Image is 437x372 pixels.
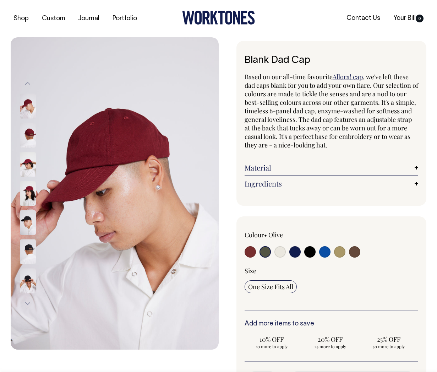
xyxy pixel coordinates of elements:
input: One Size Fits All [245,280,297,293]
div: Size [245,266,419,275]
span: • [264,231,267,239]
label: Olive [268,231,283,239]
span: 50 more to apply [365,344,413,349]
h6: Add more items to save [245,320,419,328]
img: black [20,268,36,293]
img: burgundy [11,37,219,350]
span: 10 more to apply [248,344,295,349]
input: 10% OFF 10 more to apply [245,333,299,351]
span: 20% OFF [307,335,354,344]
span: 25 more to apply [307,344,354,349]
img: burgundy [20,181,36,206]
h1: Blank Dad Cap [245,55,419,66]
span: 25% OFF [365,335,413,344]
img: burgundy [20,123,36,147]
a: Shop [11,13,32,25]
img: burgundy [20,152,36,177]
a: Your Bill0 [390,12,426,24]
a: Custom [39,13,68,25]
input: 20% OFF 25 more to apply [303,333,357,351]
img: black [20,239,36,264]
span: , we've left these dad caps blank for you to add your own flare. Our selection of colours are mad... [245,72,418,149]
img: black [20,210,36,235]
img: burgundy [20,93,36,118]
button: Previous [22,76,33,92]
div: Colour [245,231,314,239]
input: 25% OFF 50 more to apply [362,333,416,351]
span: One Size Fits All [248,282,293,291]
span: 0 [416,15,424,22]
span: 10% OFF [248,335,295,344]
a: Allora! cap [333,72,363,81]
a: Material [245,163,419,172]
a: Journal [75,13,102,25]
a: Portfolio [110,13,140,25]
button: Next [22,295,33,311]
a: Contact Us [344,12,383,24]
span: Based on our all-time favourite [245,72,333,81]
a: Ingredients [245,179,419,188]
